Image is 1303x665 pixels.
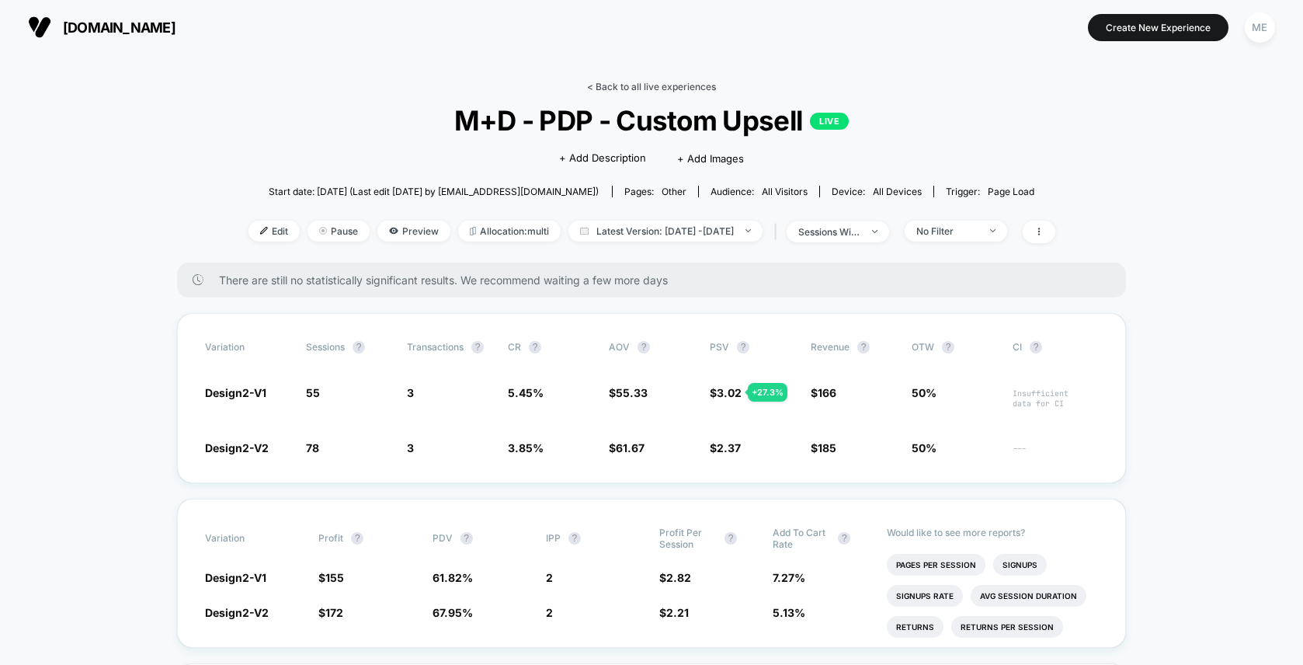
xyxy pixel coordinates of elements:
[798,226,860,238] div: sessions with impression
[838,532,850,545] button: ?
[546,532,561,544] span: IPP
[677,152,744,165] span: + Add Images
[205,341,290,353] span: Variation
[433,571,473,584] span: 61.82 %
[205,606,269,619] span: Design2-V2
[818,386,836,399] span: 166
[659,606,689,619] span: $
[508,441,544,454] span: 3.85 %
[318,532,343,544] span: Profit
[306,386,320,399] span: 55
[508,341,521,353] span: CR
[1013,388,1098,409] span: Insufficient data for CI
[616,386,648,399] span: 55.33
[748,383,787,402] div: + 27.3 %
[325,606,343,619] span: 172
[609,386,648,399] span: $
[818,441,836,454] span: 185
[659,571,691,584] span: $
[1240,12,1280,44] button: ME
[559,151,646,166] span: + Add Description
[710,441,741,454] span: $
[873,186,922,197] span: all devices
[857,341,870,353] button: ?
[63,19,175,36] span: [DOMAIN_NAME]
[810,113,849,130] p: LIVE
[546,571,553,584] span: 2
[205,571,266,584] span: Design2-V1
[609,341,630,353] span: AOV
[205,527,290,550] span: Variation
[770,221,787,243] span: |
[659,527,717,550] span: Profit Per Session
[407,386,414,399] span: 3
[458,221,561,242] span: Allocation: multi
[819,186,933,197] span: Device:
[1013,341,1098,353] span: CI
[990,229,995,232] img: end
[288,104,1014,137] span: M+D - PDP - Custom Upsell
[1088,14,1228,41] button: Create New Experience
[988,186,1034,197] span: Page Load
[260,227,268,235] img: edit
[580,227,589,235] img: calendar
[811,441,836,454] span: $
[460,532,473,545] button: ?
[325,571,344,584] span: 155
[205,386,266,399] span: Design2-V1
[912,341,997,353] span: OTW
[470,227,476,235] img: rebalance
[916,225,978,237] div: No Filter
[248,221,300,242] span: Edit
[624,186,686,197] div: Pages:
[762,186,808,197] span: All Visitors
[666,571,691,584] span: 2.82
[745,229,751,232] img: end
[377,221,450,242] span: Preview
[1013,444,1098,455] span: ---
[662,186,686,197] span: other
[1030,341,1042,353] button: ?
[773,606,805,619] span: 5.13 %
[219,273,1095,287] span: There are still no statistically significant results. We recommend waiting a few more days
[710,341,729,353] span: PSV
[711,186,808,197] div: Audience:
[971,585,1086,607] li: Avg Session Duration
[546,606,553,619] span: 2
[407,341,464,353] span: Transactions
[568,221,763,242] span: Latest Version: [DATE] - [DATE]
[568,532,581,545] button: ?
[28,16,51,39] img: Visually logo
[666,606,689,619] span: 2.21
[205,441,269,454] span: Design2-V2
[946,186,1034,197] div: Trigger:
[717,386,742,399] span: 3.02
[587,81,716,92] a: < Back to all live experiences
[811,341,850,353] span: Revenue
[912,441,936,454] span: 50%
[471,341,484,353] button: ?
[308,221,370,242] span: Pause
[609,441,645,454] span: $
[318,571,344,584] span: $
[433,606,473,619] span: 67.95 %
[407,441,414,454] span: 3
[942,341,954,353] button: ?
[433,532,453,544] span: PDV
[1245,12,1275,43] div: ME
[872,230,877,233] img: end
[529,341,541,353] button: ?
[306,341,345,353] span: Sessions
[887,554,985,576] li: Pages Per Session
[23,15,180,40] button: [DOMAIN_NAME]
[724,532,737,545] button: ?
[351,532,363,545] button: ?
[773,571,805,584] span: 7.27 %
[717,441,741,454] span: 2.37
[993,554,1047,576] li: Signups
[887,527,1099,538] p: Would like to see more reports?
[306,441,319,454] span: 78
[887,585,963,607] li: Signups Rate
[616,441,645,454] span: 61.67
[710,386,742,399] span: $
